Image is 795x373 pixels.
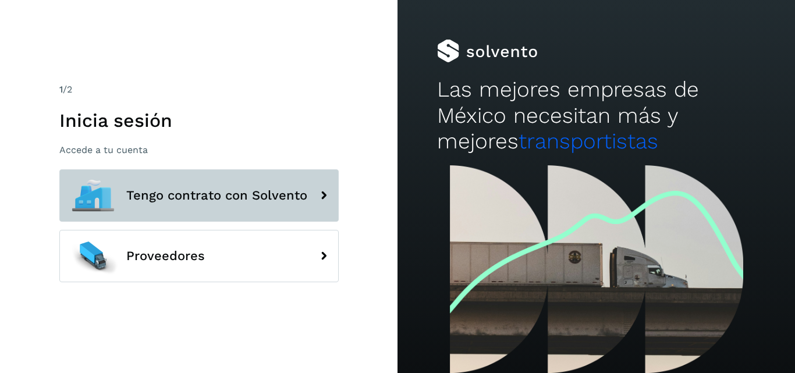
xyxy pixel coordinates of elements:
[59,144,339,155] p: Accede a tu cuenta
[59,169,339,222] button: Tengo contrato con Solvento
[519,129,658,154] span: transportistas
[59,109,339,132] h1: Inicia sesión
[437,77,755,154] h2: Las mejores empresas de México necesitan más y mejores
[126,249,205,263] span: Proveedores
[126,189,307,203] span: Tengo contrato con Solvento
[59,230,339,282] button: Proveedores
[59,84,63,95] span: 1
[59,83,339,97] div: /2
